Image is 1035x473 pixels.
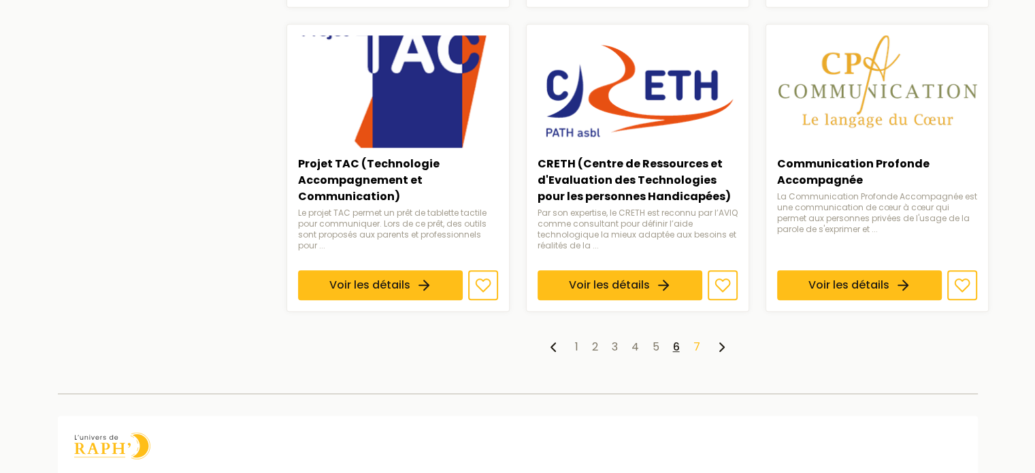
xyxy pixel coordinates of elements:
[612,339,618,355] a: 3
[777,270,942,300] a: Voir les détails
[575,339,578,355] a: 1
[298,270,463,300] a: Voir les détails
[947,270,977,300] button: Ajouter aux favoris
[653,339,659,355] a: 5
[592,339,598,355] a: 2
[693,339,700,355] a: 7
[708,270,738,300] button: Ajouter aux favoris
[631,339,639,355] a: 4
[468,270,498,300] button: Ajouter aux favoris
[538,270,702,300] a: Voir les détails
[74,432,150,459] img: logo Univers de Raph
[673,339,680,355] a: 6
